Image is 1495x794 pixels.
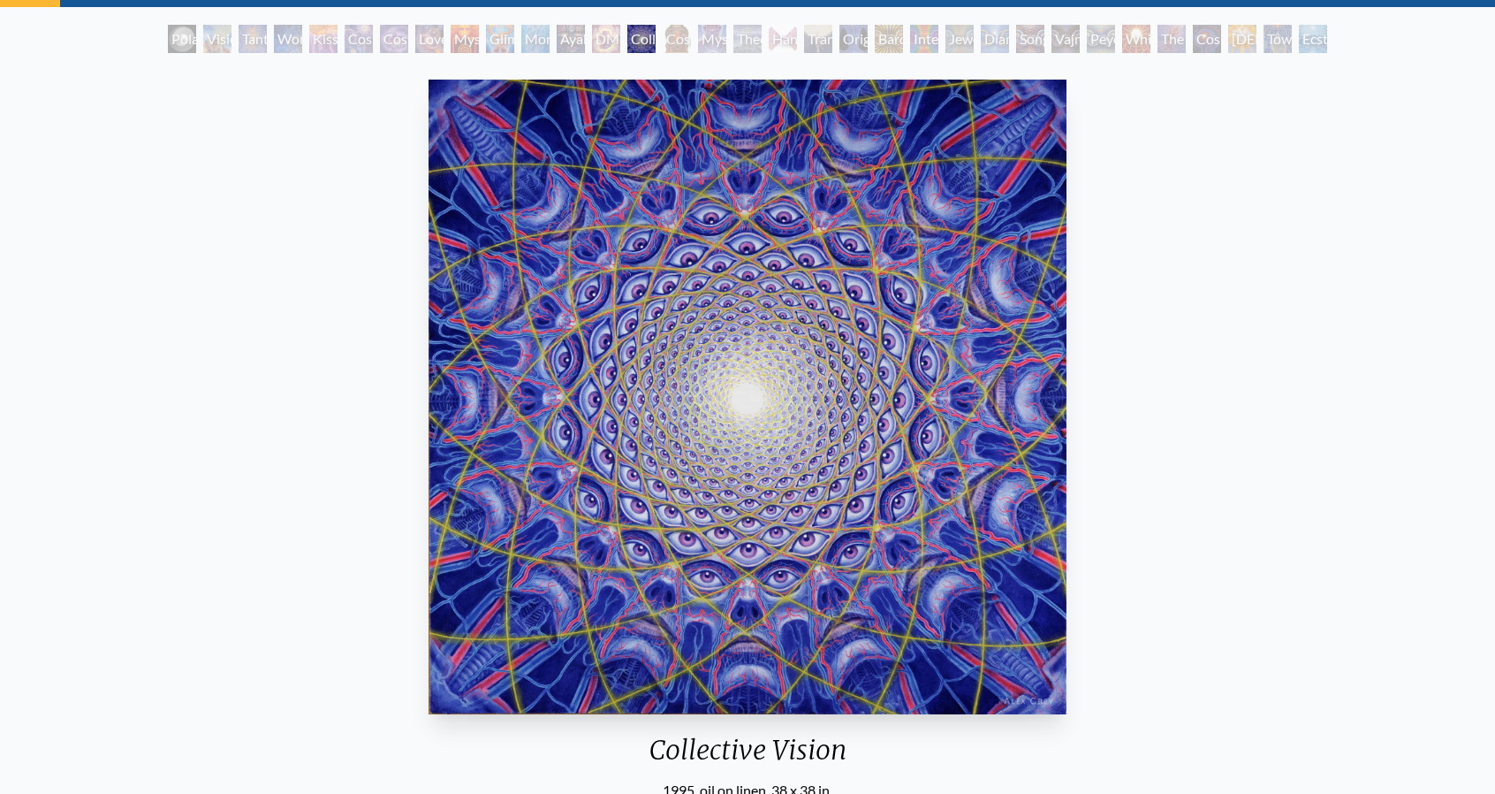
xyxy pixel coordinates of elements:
div: Collective Vision [627,25,656,53]
div: Peyote Being [1087,25,1115,53]
div: Song of Vajra Being [1016,25,1044,53]
div: Interbeing [910,25,938,53]
div: Kiss of the [MEDICAL_DATA] [309,25,338,53]
div: [DEMOGRAPHIC_DATA] [1228,25,1256,53]
div: The Great Turn [1157,25,1186,53]
div: Jewel Being [945,25,974,53]
div: Mystic Eye [698,25,726,53]
div: Wonder [274,25,302,53]
div: Cosmic [DEMOGRAPHIC_DATA] [663,25,691,53]
div: Cosmic Consciousness [1193,25,1221,53]
div: Monochord [521,25,550,53]
div: Ecstasy [1299,25,1327,53]
div: Collective Vision [421,734,1074,780]
div: DMT - The Spirit Molecule [592,25,620,53]
div: Tantra [239,25,267,53]
div: Love is a Cosmic Force [415,25,444,53]
div: Polar Unity Spiral [168,25,196,53]
div: Original Face [839,25,868,53]
div: Mysteriosa 2 [451,25,479,53]
div: Transfiguration [804,25,832,53]
div: Bardo Being [875,25,903,53]
div: Cosmic Artist [380,25,408,53]
img: Collective-Vision-1995-Alex-Grey-watermarked.jpg [429,80,1067,714]
div: White Light [1122,25,1150,53]
div: Glimpsing the Empyrean [486,25,514,53]
div: Ayahuasca Visitation [557,25,585,53]
div: Hands that See [769,25,797,53]
div: Vajra Being [1051,25,1080,53]
div: Cosmic Creativity [345,25,373,53]
div: Visionary Origin of Language [203,25,231,53]
div: Toward the One [1264,25,1292,53]
div: Diamond Being [981,25,1009,53]
div: Theologue [733,25,762,53]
